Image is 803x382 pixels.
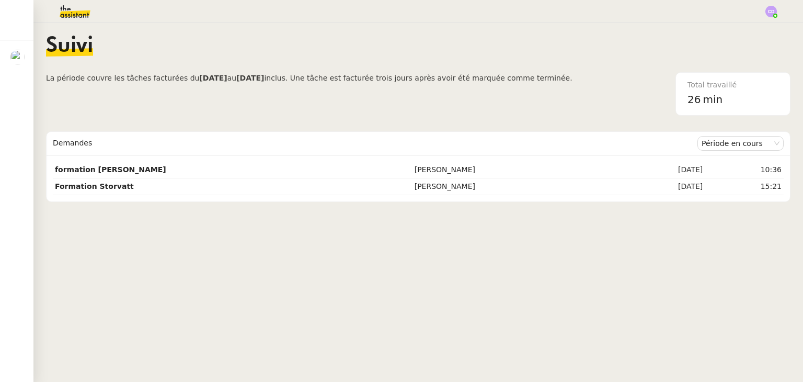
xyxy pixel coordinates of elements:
span: au [227,74,236,82]
b: [DATE] [236,74,264,82]
span: min [703,91,722,108]
td: [PERSON_NAME] [412,162,615,178]
td: 10:36 [705,162,784,178]
strong: formation [PERSON_NAME] [55,165,166,174]
td: [DATE] [615,178,705,195]
div: Demandes [53,133,697,154]
img: users%2FyQfMwtYgTqhRP2YHWHmG2s2LYaD3%2Favatar%2Fprofile-pic.png [10,50,25,64]
b: [DATE] [199,74,227,82]
span: inclus. Une tâche est facturée trois jours après avoir été marquée comme terminée. [264,74,572,82]
span: Suivi [46,36,93,57]
nz-select-item: Période en cours [702,137,779,150]
span: La période couvre les tâches facturées du [46,74,199,82]
div: Total travaillé [687,79,778,91]
span: 26 [687,93,701,106]
td: [PERSON_NAME] [412,178,615,195]
img: svg [765,6,777,17]
strong: Formation Storvatt [55,182,134,190]
td: 15:21 [705,178,784,195]
td: [DATE] [615,162,705,178]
